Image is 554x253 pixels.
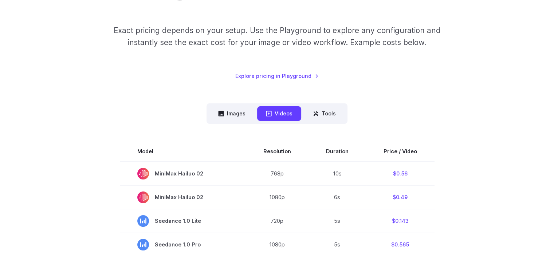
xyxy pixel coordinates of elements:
td: 5s [309,209,366,233]
td: 768p [246,162,309,186]
th: Duration [309,141,366,162]
button: Videos [257,106,301,120]
td: $0.56 [366,162,435,186]
td: 720p [246,209,309,233]
th: Price / Video [366,141,435,162]
span: Seedance 1.0 Pro [137,239,228,250]
td: 1080p [246,185,309,209]
button: Images [209,106,254,120]
span: Seedance 1.0 Lite [137,215,228,227]
button: Tools [304,106,345,120]
span: MiniMax Hailuo 02 [137,168,228,179]
p: Exact pricing depends on your setup. Use the Playground to explore any configuration and instantl... [99,24,454,49]
th: Resolution [246,141,309,162]
span: MiniMax Hailuo 02 [137,191,228,203]
td: 10s [309,162,366,186]
td: 6s [309,185,366,209]
td: $0.49 [366,185,435,209]
a: Explore pricing in Playground [235,72,319,80]
th: Model [120,141,246,162]
td: $0.143 [366,209,435,233]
